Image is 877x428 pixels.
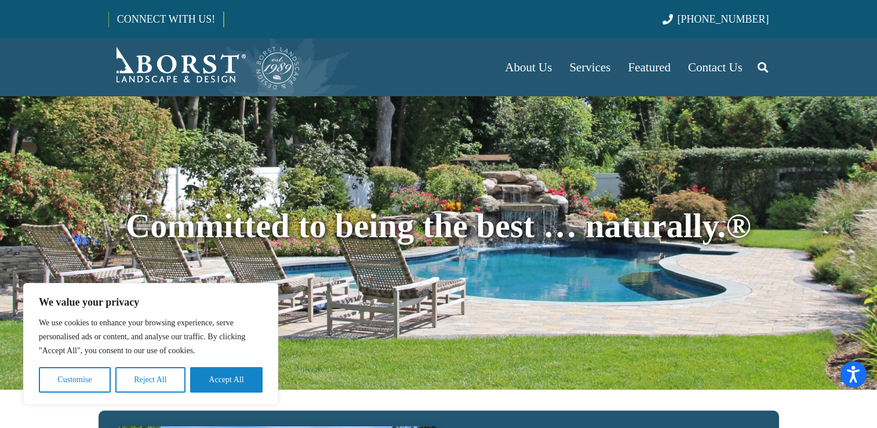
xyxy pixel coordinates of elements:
[39,316,263,358] p: We use cookies to enhance your browsing experience, serve personalised ads or content, and analys...
[505,60,552,74] span: About Us
[751,53,774,82] a: Search
[620,38,679,96] a: Featured
[663,13,769,25] a: [PHONE_NUMBER]
[108,44,301,90] a: Borst-Logo
[561,38,619,96] a: Services
[679,38,751,96] a: Contact Us
[569,60,610,74] span: Services
[688,60,743,74] span: Contact Us
[190,367,263,393] button: Accept All
[628,60,671,74] span: Featured
[115,367,185,393] button: Reject All
[23,283,278,405] div: We value your privacy
[496,38,561,96] a: About Us
[678,13,769,25] span: [PHONE_NUMBER]
[39,367,111,393] button: Customise
[126,207,751,245] span: Committed to being the best … naturally.®
[39,295,263,309] p: We value your privacy
[109,5,223,33] a: CONNECT WITH US!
